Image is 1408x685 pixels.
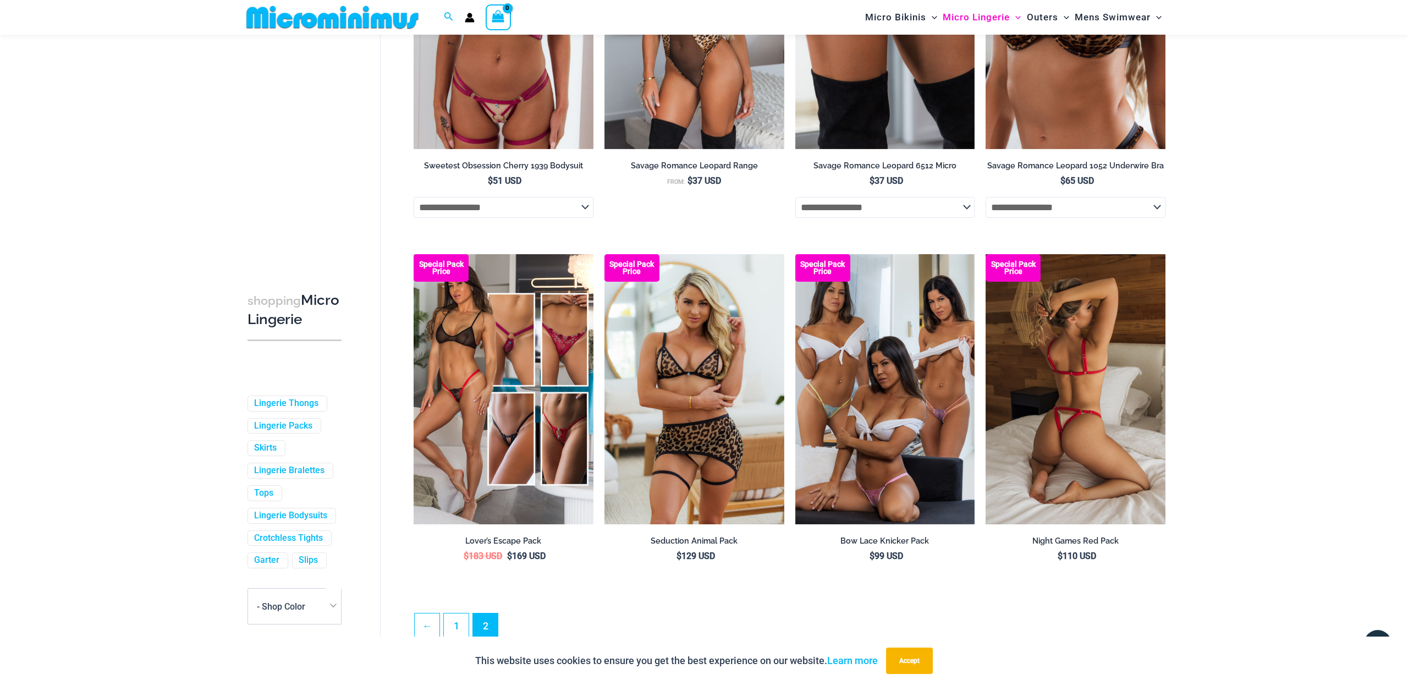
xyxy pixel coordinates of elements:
h2: Bow Lace Knicker Pack [795,536,975,546]
b: Special Pack Price [795,261,850,275]
a: Tops [254,487,273,499]
a: Night Games Red 1133 Bralette 6133 Thong 04 Night Games Red 1133 Bralette 6133 Thong 06Night Game... [986,254,1165,524]
span: - Shop Color [257,601,305,612]
a: Seduction Animal Pack [604,536,784,550]
a: View Shopping Cart, empty [486,4,511,30]
a: Savage Romance Leopard Range [604,161,784,175]
span: $ [464,551,469,561]
a: Lingerie Thongs [254,398,318,409]
a: Learn more [827,655,878,666]
span: Menu Toggle [1058,3,1069,31]
a: Skirts [254,443,277,454]
span: $ [676,551,681,561]
nav: Site Navigation [861,2,1166,33]
b: Special Pack Price [414,261,469,275]
bdi: 129 USD [676,551,715,561]
a: OutersMenu ToggleMenu Toggle [1024,3,1072,31]
a: Micro LingerieMenu ToggleMenu Toggle [940,3,1024,31]
span: Mens Swimwear [1075,3,1151,31]
a: Savage Romance Leopard 6512 Micro [795,161,975,175]
a: Search icon link [444,10,454,24]
a: Lover’s Escape Pack [414,536,593,550]
h2: Lover’s Escape Pack [414,536,593,546]
img: MM SHOP LOGO FLAT [242,5,423,30]
bdi: 110 USD [1058,551,1096,561]
span: Micro Bikinis [865,3,926,31]
bdi: 99 USD [870,551,903,561]
bdi: 51 USD [488,176,521,186]
bdi: 169 USD [507,551,546,561]
bdi: 37 USD [687,176,721,186]
span: $ [687,176,692,186]
h2: Savage Romance Leopard Range [604,161,784,171]
bdi: 183 USD [464,551,502,561]
img: Lovers Escape Pack [414,254,593,524]
p: This website uses cookies to ensure you get the best experience on our website. [475,653,878,669]
a: Sweetest Obsession Cherry 1939 Bodysuit [414,161,593,175]
a: Lovers Escape Pack Zoe Deep Red 689 Micro Thong 04Zoe Deep Red 689 Micro Thong 04 [414,254,593,524]
img: Night Games Red 1133 Bralette 6133 Thong 06 [986,254,1165,524]
span: $ [870,551,875,561]
span: - Shop Color [248,589,341,624]
a: Page 1 [444,613,469,638]
iframe: TrustedSite Certified [248,37,346,257]
a: Garter [254,555,279,567]
a: Lingerie Bralettes [254,465,324,477]
span: $ [488,176,493,186]
a: Crotchless Tights [254,533,323,544]
span: - Shop Color [248,589,342,625]
button: Accept [886,648,933,674]
b: Special Pack Price [986,261,1041,275]
a: Mens SwimwearMenu ToggleMenu Toggle [1072,3,1164,31]
span: Menu Toggle [1151,3,1162,31]
a: Lingerie Packs [254,420,312,432]
span: From: [667,178,685,185]
span: Menu Toggle [926,3,937,31]
span: Menu Toggle [1010,3,1021,31]
b: Special Pack Price [604,261,659,275]
bdi: 37 USD [870,176,903,186]
a: Bow Lace Knicker Pack Bow Lace Mint Multi 601 Thong 03Bow Lace Mint Multi 601 Thong 03 [795,254,975,524]
a: Account icon link [465,13,475,23]
span: Page 2 [473,613,498,638]
a: Savage Romance Leopard 1052 Underwire Bra [986,161,1165,175]
h3: Micro Lingerie [248,291,342,329]
h2: Seduction Animal Pack [604,536,784,546]
a: Lingerie Bodysuits [254,510,327,522]
h2: Savage Romance Leopard 6512 Micro [795,161,975,171]
h2: Night Games Red Pack [986,536,1165,546]
img: Seduction Animal 1034 Bra 6034 Thong 5019 Skirt 02 [604,254,784,524]
bdi: 65 USD [1060,176,1094,186]
nav: Product Pagination [414,613,1165,645]
span: $ [870,176,875,186]
a: Bow Lace Knicker Pack [795,536,975,550]
h2: Sweetest Obsession Cherry 1939 Bodysuit [414,161,593,171]
span: Outers [1027,3,1058,31]
span: $ [507,551,512,561]
span: $ [1060,176,1065,186]
h2: Savage Romance Leopard 1052 Underwire Bra [986,161,1165,171]
span: $ [1058,551,1063,561]
a: Micro BikinisMenu ToggleMenu Toggle [862,3,940,31]
img: Bow Lace Knicker Pack [795,254,975,524]
a: Seduction Animal 1034 Bra 6034 Thong 5019 Skirt 02 Seduction Animal 1034 Bra 6034 Thong 5019 Skir... [604,254,784,524]
a: ← [415,613,439,638]
a: Slips [299,555,318,567]
a: Night Games Red Pack [986,536,1165,550]
span: Micro Lingerie [943,3,1010,31]
span: shopping [248,294,301,308]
